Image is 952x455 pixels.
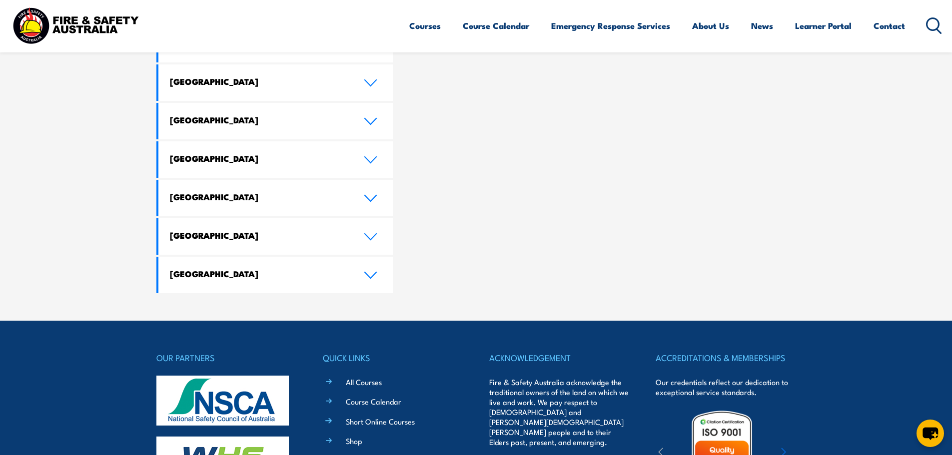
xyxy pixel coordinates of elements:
p: Our credentials reflect our dedication to exceptional service standards. [656,377,796,397]
button: chat-button [917,420,944,447]
a: [GEOGRAPHIC_DATA] [158,218,393,255]
a: Course Calendar [346,396,401,407]
a: Learner Portal [795,12,852,39]
a: All Courses [346,377,382,387]
h4: QUICK LINKS [323,351,463,365]
a: [GEOGRAPHIC_DATA] [158,257,393,293]
h4: ACCREDITATIONS & MEMBERSHIPS [656,351,796,365]
a: Course Calendar [463,12,529,39]
a: Contact [874,12,905,39]
a: Shop [346,436,362,446]
a: Emergency Response Services [551,12,670,39]
a: News [751,12,773,39]
h4: [GEOGRAPHIC_DATA] [170,268,349,279]
h4: [GEOGRAPHIC_DATA] [170,230,349,241]
a: [GEOGRAPHIC_DATA] [158,103,393,139]
a: Short Online Courses [346,416,415,427]
p: Fire & Safety Australia acknowledge the traditional owners of the land on which we live and work.... [489,377,629,447]
a: About Us [692,12,729,39]
a: Courses [409,12,441,39]
a: [GEOGRAPHIC_DATA] [158,180,393,216]
a: [GEOGRAPHIC_DATA] [158,141,393,178]
a: [GEOGRAPHIC_DATA] [158,64,393,101]
h4: [GEOGRAPHIC_DATA] [170,114,349,125]
h4: ACKNOWLEDGEMENT [489,351,629,365]
h4: [GEOGRAPHIC_DATA] [170,153,349,164]
img: nsca-logo-footer [156,376,289,426]
h4: [GEOGRAPHIC_DATA] [170,191,349,202]
h4: [GEOGRAPHIC_DATA] [170,76,349,87]
h4: OUR PARTNERS [156,351,296,365]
